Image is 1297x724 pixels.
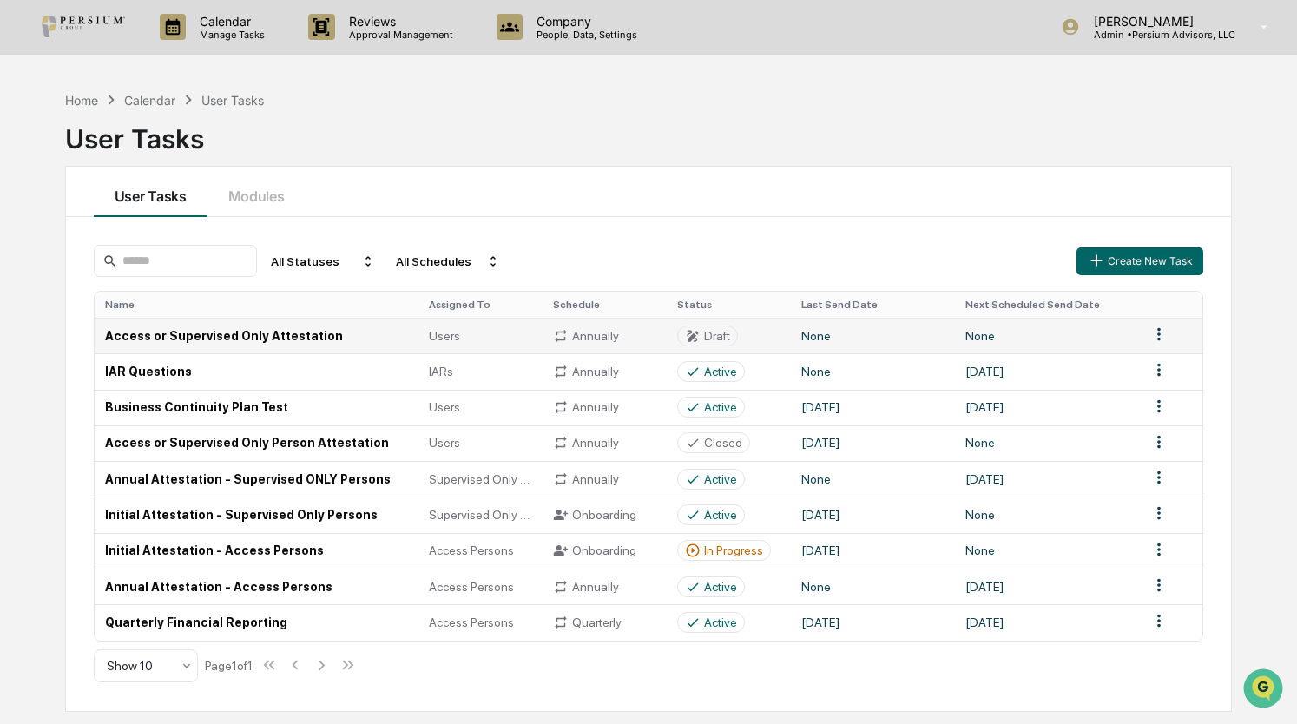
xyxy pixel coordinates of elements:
div: User Tasks [65,109,1233,155]
td: None [955,533,1139,569]
td: Annual Attestation - Access Persons [95,569,418,604]
div: Onboarding [553,507,656,523]
p: Approval Management [335,29,462,41]
td: Access or Supervised Only Person Attestation [95,425,418,461]
div: Annually [553,399,656,415]
span: Access Persons [429,580,514,594]
th: Schedule [543,292,667,318]
span: Users [429,329,460,343]
span: Access Persons [429,543,514,557]
td: Initial Attestation - Supervised Only Persons [95,497,418,532]
span: Pylon [173,293,210,306]
div: 🗄️ [126,220,140,234]
div: Active [704,508,737,522]
div: Draft [704,329,730,343]
td: None [791,353,955,389]
span: Data Lookup [35,251,109,268]
th: Last Send Date [791,292,955,318]
button: Start new chat [295,137,316,158]
div: 🔎 [17,253,31,267]
div: Annually [553,579,656,595]
p: How can we help? [17,36,316,63]
div: Annually [553,328,656,344]
td: [DATE] [955,353,1139,389]
td: [DATE] [791,497,955,532]
button: Create New Task [1076,247,1203,275]
td: [DATE] [791,604,955,640]
div: Calendar [124,93,175,108]
div: Closed [704,436,742,450]
td: None [955,425,1139,461]
div: Annually [553,471,656,487]
td: [DATE] [955,461,1139,497]
td: IAR Questions [95,353,418,389]
img: 1746055101610-c473b297-6a78-478c-a979-82029cc54cd1 [17,132,49,163]
div: Active [704,615,737,629]
div: Home [65,93,98,108]
td: None [791,461,955,497]
div: Quarterly [553,615,656,630]
td: None [955,497,1139,532]
span: Access Persons [429,615,514,629]
span: Preclearance [35,218,112,235]
p: [PERSON_NAME] [1080,14,1235,29]
div: All Statuses [264,247,382,275]
span: Supervised Only Persons [429,508,532,522]
div: All Schedules [389,247,507,275]
a: Powered byPylon [122,293,210,306]
div: Annually [553,435,656,451]
div: Page 1 of 1 [205,659,253,673]
div: We're available if you need us! [59,149,220,163]
a: 🖐️Preclearance [10,211,119,242]
p: Manage Tasks [186,29,273,41]
p: People, Data, Settings [523,29,646,41]
td: [DATE] [955,390,1139,425]
div: Active [704,580,737,594]
td: Annual Attestation - Supervised ONLY Persons [95,461,418,497]
div: Onboarding [553,543,656,558]
th: Next Scheduled Send Date [955,292,1139,318]
td: Access or Supervised Only Attestation [95,318,418,353]
td: [DATE] [955,604,1139,640]
td: [DATE] [791,533,955,569]
td: [DATE] [791,390,955,425]
div: User Tasks [201,93,264,108]
p: Calendar [186,14,273,29]
a: 🔎Data Lookup [10,244,116,275]
span: Supervised Only Persons [429,472,532,486]
td: None [955,318,1139,353]
div: In Progress [704,543,763,557]
span: Users [429,436,460,450]
div: Active [704,365,737,378]
span: IARs [429,365,453,378]
p: Admin • Persium Advisors, LLC [1080,29,1235,41]
div: Active [704,400,737,414]
button: User Tasks [94,167,207,217]
iframe: Open customer support [1241,667,1288,714]
a: 🗄️Attestations [119,211,222,242]
button: Modules [207,167,306,217]
th: Name [95,292,418,318]
td: [DATE] [791,425,955,461]
p: Reviews [335,14,462,29]
td: Initial Attestation - Access Persons [95,533,418,569]
td: Business Continuity Plan Test [95,390,418,425]
td: Quarterly Financial Reporting [95,604,418,640]
th: Assigned To [418,292,543,318]
td: None [791,569,955,604]
img: logo [42,16,125,37]
th: Status [667,292,791,318]
p: Company [523,14,646,29]
span: Attestations [143,218,215,235]
td: [DATE] [955,569,1139,604]
div: Start new chat [59,132,285,149]
div: 🖐️ [17,220,31,234]
span: Users [429,400,460,414]
td: None [791,318,955,353]
div: Active [704,472,737,486]
div: Annually [553,364,656,379]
